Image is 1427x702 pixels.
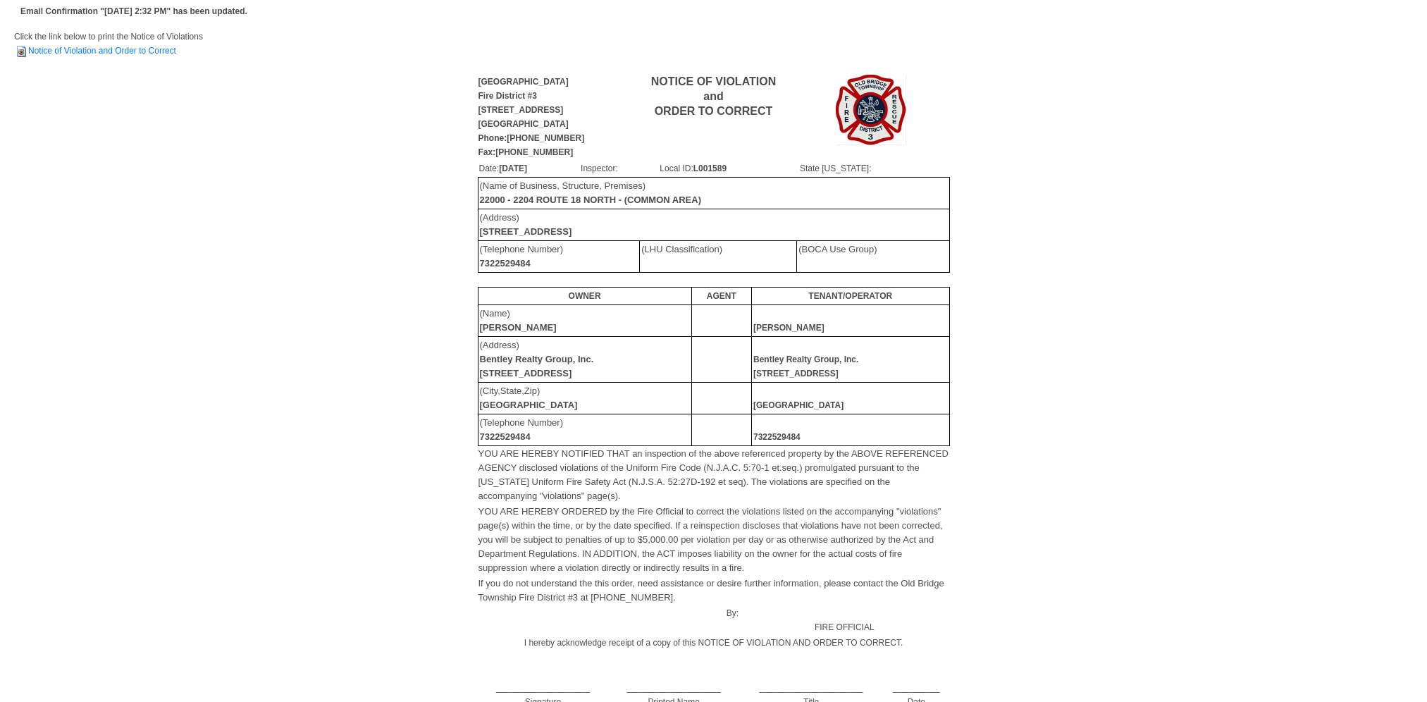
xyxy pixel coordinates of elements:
[499,164,527,173] b: [DATE]
[707,291,736,301] b: AGENT
[480,226,572,237] b: [STREET_ADDRESS]
[753,355,858,378] b: Bentley Realty Group, Inc. [STREET_ADDRESS]
[480,400,578,410] b: [GEOGRAPHIC_DATA]
[480,340,594,378] font: (Address)
[739,605,949,635] td: FIRE OFFICIAL
[480,180,701,205] font: (Name of Business, Structure, Premises)
[478,77,585,157] b: [GEOGRAPHIC_DATA] Fire District #3 [STREET_ADDRESS] [GEOGRAPHIC_DATA] Phone:[PHONE_NUMBER] Fax:[P...
[798,244,877,254] font: (BOCA Use Group)
[478,635,950,651] td: I hereby acknowledge receipt of a copy of this NOTICE OF VIOLATION AND ORDER TO CORRECT.
[651,75,776,117] b: NOTICE OF VIOLATION and ORDER TO CORRECT
[799,161,949,176] td: State [US_STATE]:
[480,258,531,269] b: 7322529484
[480,354,594,378] b: Bentley Realty Group, Inc. [STREET_ADDRESS]
[836,75,906,145] img: Image
[480,431,531,442] b: 7322529484
[478,578,944,603] font: If you do not understand the this order, need assistance or desire further information, please co...
[478,605,740,635] td: By:
[480,386,578,410] font: (City,State,Zip)
[14,32,203,56] span: Click the link below to print the Notice of Violations
[14,44,28,58] img: HTML Document
[808,291,892,301] b: TENANT/OPERATOR
[753,400,844,410] b: [GEOGRAPHIC_DATA]
[480,308,557,333] font: (Name)
[478,161,581,176] td: Date:
[480,322,557,333] b: [PERSON_NAME]
[480,195,701,205] b: 22000 - 2204 ROUTE 18 NORTH - (COMMON AREA)
[480,417,564,442] font: (Telephone Number)
[14,46,176,56] a: Notice of Violation and Order to Correct
[753,432,801,442] b: 7322529484
[480,212,572,237] font: (Address)
[18,2,249,20] td: Email Confirmation "[DATE] 2:32 PM" has been updated.
[641,244,722,254] font: (LHU Classification)
[569,291,601,301] b: OWNER
[659,161,799,176] td: Local ID:
[753,323,824,333] b: [PERSON_NAME]
[478,506,943,573] font: YOU ARE HEREBY ORDERED by the Fire Official to correct the violations listed on the accompanying ...
[580,161,659,176] td: Inspector:
[693,164,727,173] b: L001589
[480,244,564,269] font: (Telephone Number)
[478,448,949,501] font: YOU ARE HEREBY NOTIFIED THAT an inspection of the above referenced property by the ABOVE REFERENC...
